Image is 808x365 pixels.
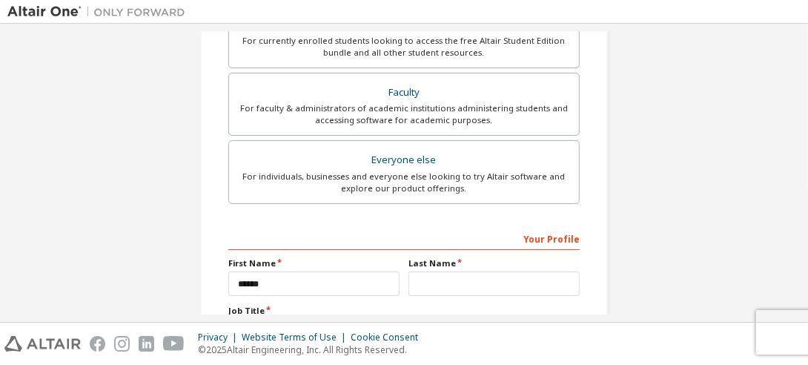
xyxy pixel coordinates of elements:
div: Website Terms of Use [242,332,351,343]
img: facebook.svg [90,336,105,352]
img: altair_logo.svg [4,336,81,352]
div: Faculty [238,82,570,103]
img: instagram.svg [114,336,130,352]
div: For faculty & administrators of academic institutions administering students and accessing softwa... [238,102,570,126]
div: Everyone else [238,150,570,171]
img: youtube.svg [163,336,185,352]
div: Your Profile [228,226,580,250]
label: First Name [228,257,400,269]
div: For currently enrolled students looking to access the free Altair Student Edition bundle and all ... [238,35,570,59]
p: © 2025 Altair Engineering, Inc. All Rights Reserved. [198,343,427,356]
label: Job Title [228,305,580,317]
img: Altair One [7,4,193,19]
div: Cookie Consent [351,332,427,343]
img: linkedin.svg [139,336,154,352]
div: For individuals, businesses and everyone else looking to try Altair software and explore our prod... [238,171,570,194]
label: Last Name [408,257,580,269]
div: Privacy [198,332,242,343]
